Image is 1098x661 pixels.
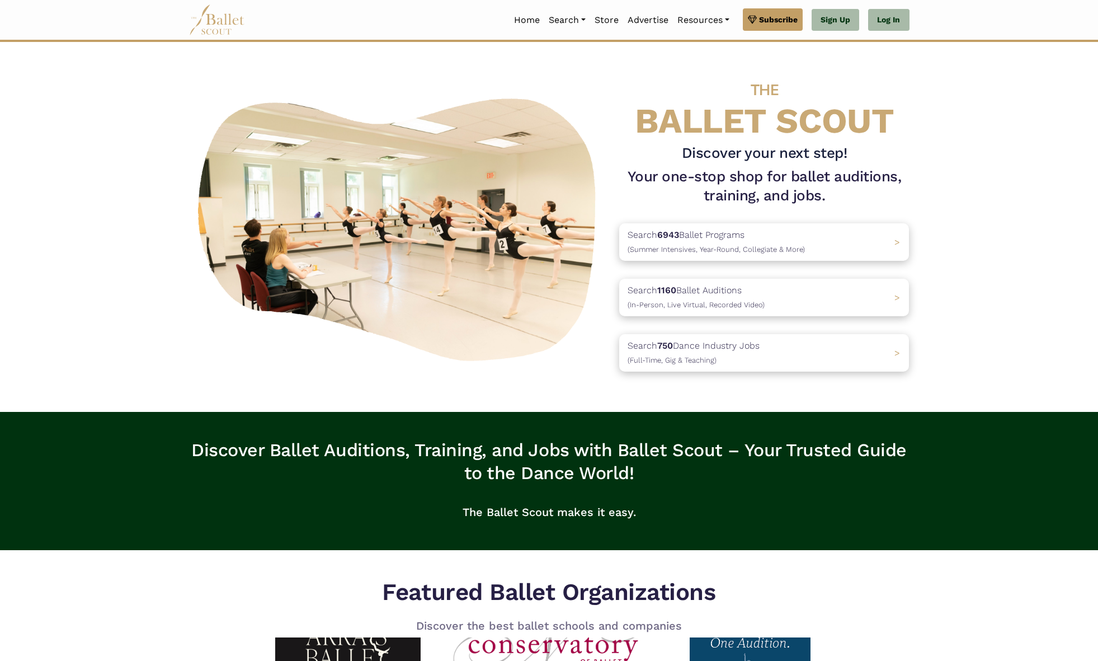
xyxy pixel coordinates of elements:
a: Search750Dance Industry Jobs(Full-Time, Gig & Teaching) > [619,334,909,372]
p: Search Ballet Auditions [628,283,765,312]
h1: Your one-stop shop for ballet auditions, training, and jobs. [619,167,909,205]
p: Search Dance Industry Jobs [628,339,760,367]
h3: Discover your next step! [619,144,909,163]
span: > [894,292,900,303]
h4: BALLET SCOUT [619,64,909,139]
span: > [894,237,900,247]
a: Advertise [623,8,673,32]
b: 6943 [657,229,679,240]
span: (Full-Time, Gig & Teaching) [628,356,717,364]
a: Search6943Ballet Programs(Summer Intensives, Year-Round, Collegiate & More)> [619,223,909,261]
p: Search Ballet Programs [628,228,805,256]
span: > [894,348,900,358]
a: Subscribe [743,8,803,31]
p: The Ballet Scout makes it easy. [189,494,909,530]
img: A group of ballerinas talking to each other in a ballet studio [189,86,611,368]
a: Search1160Ballet Auditions(In-Person, Live Virtual, Recorded Video) > [619,279,909,316]
a: Resources [673,8,734,32]
a: Search [544,8,590,32]
h3: Discover Ballet Auditions, Training, and Jobs with Ballet Scout – Your Trusted Guide to the Dance... [189,439,909,485]
span: Subscribe [759,13,798,26]
img: gem.svg [748,13,757,26]
span: THE [751,81,779,99]
b: 1160 [657,285,676,296]
a: Sign Up [812,9,859,31]
a: Log In [868,9,909,31]
a: Store [590,8,623,32]
h5: Featured Ballet Organizations [374,577,725,608]
p: Discover the best ballet schools and companies [374,617,725,635]
span: (Summer Intensives, Year-Round, Collegiate & More) [628,245,805,254]
b: 750 [657,340,673,351]
span: (In-Person, Live Virtual, Recorded Video) [628,301,765,309]
a: Home [510,8,544,32]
